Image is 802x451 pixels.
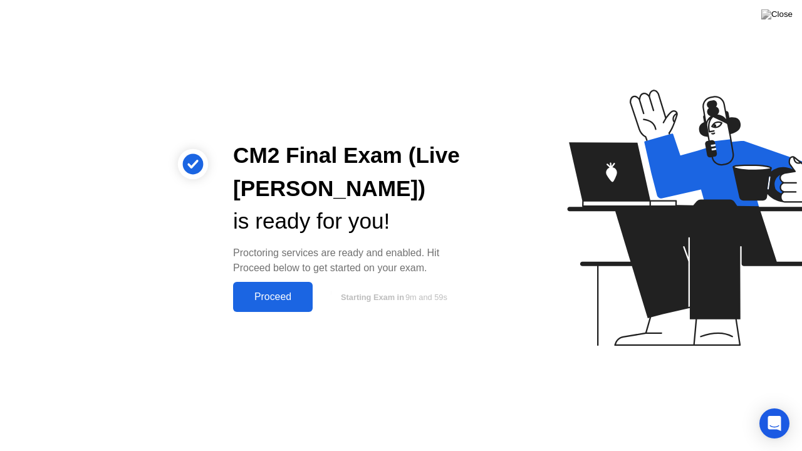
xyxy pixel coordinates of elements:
div: CM2 Final Exam (Live [PERSON_NAME]) [233,139,466,205]
button: Proceed [233,282,313,312]
div: Proceed [237,291,309,303]
div: Open Intercom Messenger [759,408,789,438]
div: is ready for you! [233,205,466,238]
button: Starting Exam in9m and 59s [319,285,466,309]
div: Proctoring services are ready and enabled. Hit Proceed below to get started on your exam. [233,246,466,276]
span: 9m and 59s [405,293,447,302]
img: Close [761,9,793,19]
